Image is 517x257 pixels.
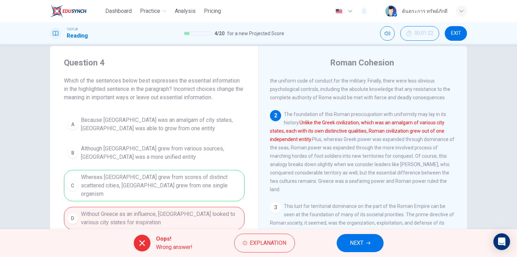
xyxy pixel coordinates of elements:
span: EXIT [451,31,461,36]
img: EduSynch logo [50,4,87,18]
button: Dashboard [102,5,134,17]
font: Unlike the Greek civilization, which was an amalgam of various city states, each with its own dis... [270,120,444,142]
span: The foundation of this Roman preoccupation with uniformity may lay in its history. Plus, whereas ... [270,111,454,192]
span: Pricing [204,7,221,15]
span: Which of the sentences below best expresses the essential information in the highlighted sentence... [64,77,245,102]
span: Analysis [175,7,196,15]
button: Analysis [172,5,198,17]
button: Explanation [234,234,295,252]
span: for a new Projected Score [227,29,284,38]
div: 3 [270,202,281,213]
span: TOEFL® [67,27,78,32]
button: 00:01:22 [400,26,439,41]
span: Oops! [156,235,192,243]
span: Dashboard [105,7,132,15]
button: NEXT [337,234,384,252]
img: Profile picture [385,6,396,17]
span: NEXT [350,238,363,248]
span: 00:01:22 [415,31,433,36]
button: Practice [137,5,169,17]
div: Hide [400,26,439,41]
span: Practice [140,7,160,15]
div: Mute [380,26,395,41]
a: EduSynch logo [50,4,102,18]
button: Pricing [201,5,224,17]
span: 4 / 20 [214,29,224,38]
div: 2 [270,110,281,121]
span: Wrong answer! [156,243,192,251]
h4: Roman Cohesion [330,57,394,68]
span: Explanation [250,238,286,248]
h1: Reading [67,32,88,40]
button: EXIT [445,26,467,41]
h4: Question 4 [64,57,245,68]
div: Open Intercom Messenger [493,233,510,250]
div: ต้นตระการ ทรัพย์ภักดี [402,7,448,15]
img: en [335,9,343,14]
